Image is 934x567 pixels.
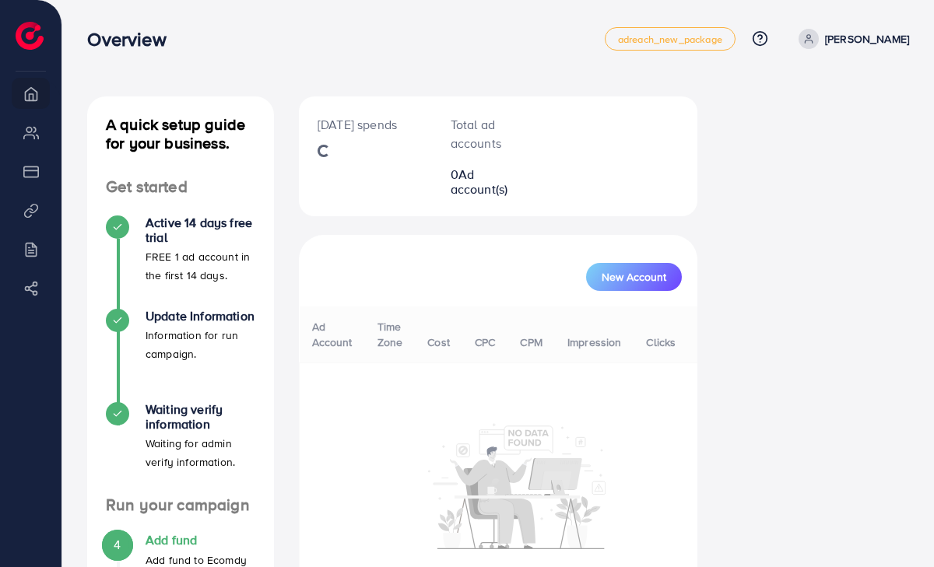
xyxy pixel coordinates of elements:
h4: Waiting verify information [146,402,255,432]
p: FREE 1 ad account in the first 14 days. [146,247,255,285]
h4: Update Information [146,309,255,324]
h4: Get started [87,177,274,197]
h4: Add fund [146,533,255,548]
li: Active 14 days free trial [87,215,274,309]
p: Total ad accounts [451,115,513,152]
h3: Overview [87,28,178,51]
span: 4 [114,536,121,554]
button: New Account [586,263,682,291]
li: Update Information [87,309,274,402]
a: adreach_new_package [605,27,736,51]
h2: 0 [451,167,513,197]
span: adreach_new_package [618,34,722,44]
span: Ad account(s) [451,166,508,198]
h4: Active 14 days free trial [146,215,255,245]
span: New Account [602,271,666,282]
h4: Run your campaign [87,495,274,515]
a: [PERSON_NAME] [792,29,909,49]
img: logo [16,22,44,50]
p: Waiting for admin verify information. [146,434,255,471]
p: Information for run campaign. [146,326,255,363]
h4: A quick setup guide for your business. [87,115,274,152]
li: Waiting verify information [87,402,274,495]
p: [DATE] spends [318,115,413,134]
p: [PERSON_NAME] [825,30,909,48]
